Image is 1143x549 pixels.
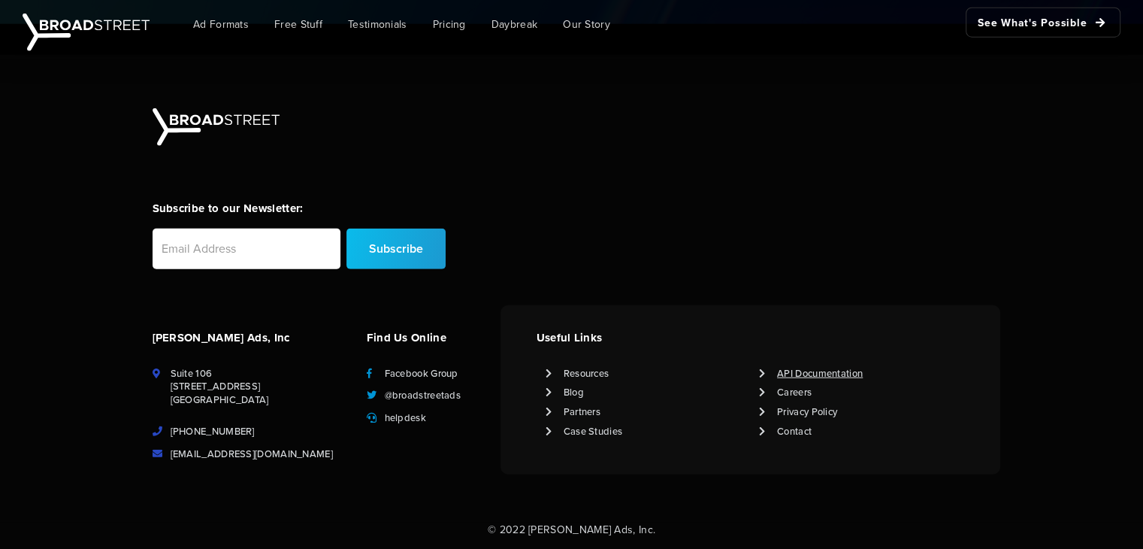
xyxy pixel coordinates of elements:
[385,411,426,425] a: helpdesk
[422,8,477,41] a: Pricing
[777,367,863,381] a: API Documentation
[433,17,466,32] span: Pricing
[153,108,280,146] img: Broadstreet | The Ad Manager for Small Publishers
[491,17,537,32] span: Daybreak
[153,367,349,408] li: Suite 106 [STREET_ADDRESS] [GEOGRAPHIC_DATA]
[552,8,621,41] a: Our Story
[171,425,255,438] a: [PHONE_NUMBER]
[966,8,1120,38] a: See What's Possible
[153,229,340,269] input: Email Address
[564,367,609,381] a: Resources
[346,229,446,269] input: Subscribe
[153,329,349,346] h4: [PERSON_NAME] Ads, Inc
[153,200,446,217] h4: Subscribe to our Newsletter:
[385,389,461,402] a: @broadstreetads
[182,8,260,41] a: Ad Formats
[564,386,584,399] a: Blog
[777,405,837,419] a: Privacy Policy
[480,8,549,41] a: Daybreak
[263,8,334,41] a: Free Stuff
[564,425,623,438] a: Case Studies
[193,17,249,32] span: Ad Formats
[367,329,491,346] h4: Find Us Online
[337,8,419,41] a: Testimonials
[777,386,812,399] a: Careers
[385,367,458,381] a: Facebook Group
[563,17,610,32] span: Our Story
[171,447,333,461] a: [EMAIL_ADDRESS][DOMAIN_NAME]
[537,329,964,346] h4: Useful Links
[274,17,322,32] span: Free Stuff
[777,425,812,438] a: Contact
[348,17,407,32] span: Testimonials
[23,14,150,51] img: Broadstreet | The Ad Manager for Small Publishers
[564,405,600,419] a: Partners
